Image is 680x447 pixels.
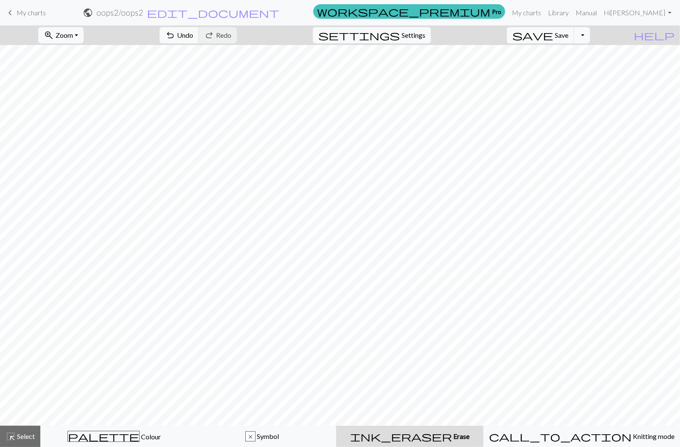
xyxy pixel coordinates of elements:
[600,4,675,21] a: Hi[PERSON_NAME]
[313,4,505,19] a: Pro
[512,29,553,41] span: save
[318,29,400,41] span: settings
[6,430,16,442] span: highlight_alt
[632,432,674,440] span: Knitting mode
[509,4,545,21] a: My charts
[317,6,490,17] span: workspace_premium
[165,29,175,41] span: undo
[452,432,469,440] span: Erase
[140,433,161,441] span: Colour
[5,7,15,19] span: keyboard_arrow_left
[188,426,337,447] button: x Symbol
[246,432,255,442] div: x
[56,31,73,39] span: Zoom
[38,27,84,43] button: Zoom
[634,29,674,41] span: help
[489,430,632,442] span: call_to_action
[177,31,193,39] span: Undo
[5,6,46,20] a: My charts
[336,426,483,447] button: Erase
[83,7,93,19] span: public
[507,27,574,43] button: Save
[256,432,279,440] span: Symbol
[68,430,139,442] span: palette
[572,4,600,21] a: Manual
[96,8,143,17] h2: oops2 / oops2
[16,432,35,440] span: Select
[402,30,425,40] span: Settings
[350,430,452,442] span: ink_eraser
[313,27,431,43] button: SettingsSettings
[40,426,188,447] button: Colour
[483,426,680,447] button: Knitting mode
[545,4,572,21] a: Library
[555,31,568,39] span: Save
[147,7,279,19] span: edit_document
[318,30,400,40] i: Settings
[17,8,46,17] span: My charts
[44,29,54,41] span: zoom_in
[160,27,199,43] button: Undo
